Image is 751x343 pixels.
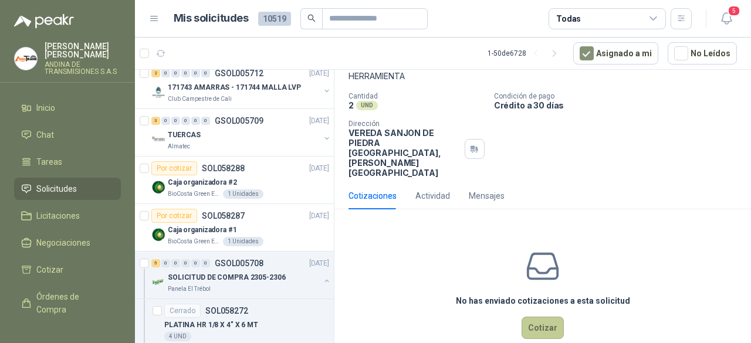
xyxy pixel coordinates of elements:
[174,10,249,27] h1: Mis solicitudes
[151,85,165,99] img: Company Logo
[349,128,460,178] p: VEREDA SANJON DE PIEDRA [GEOGRAPHIC_DATA] , [PERSON_NAME][GEOGRAPHIC_DATA]
[181,259,190,267] div: 0
[14,286,121,321] a: Órdenes de Compra
[215,69,263,77] p: GSOL005712
[349,100,354,110] p: 2
[191,69,200,77] div: 0
[181,69,190,77] div: 0
[728,5,740,16] span: 5
[456,294,630,307] h3: No has enviado cotizaciones a esta solicitud
[151,209,197,223] div: Por cotizar
[36,182,77,195] span: Solicitudes
[668,42,737,64] button: No Leídos
[151,180,165,194] img: Company Logo
[168,94,232,104] p: Club Campestre de Cali
[36,101,55,114] span: Inicio
[171,259,180,267] div: 0
[15,47,37,70] img: Company Logo
[171,117,180,125] div: 0
[14,151,121,173] a: Tareas
[307,14,316,22] span: search
[309,258,329,269] p: [DATE]
[151,256,331,294] a: 5 0 0 0 0 0 GSOL005708[DATE] Company LogoSOLICITUD DE COMPRA 2305-2306Panela El Trébol
[164,304,201,318] div: Cerrado
[168,272,286,283] p: SOLICITUD DE COMPRA 2305-2306
[135,157,334,204] a: Por cotizarSOL058288[DATE] Company LogoCaja organizadora #2BioCosta Green Energy S.A.S1 Unidades
[151,259,160,267] div: 5
[168,82,301,93] p: 171743 AMARRAS - 171744 MALLA LVP
[191,259,200,267] div: 0
[151,161,197,175] div: Por cotizar
[349,70,737,83] p: HERRAMIENTA
[168,237,221,246] p: BioCosta Green Energy S.A.S
[181,117,190,125] div: 0
[573,42,658,64] button: Asignado a mi
[36,236,90,249] span: Negociaciones
[151,66,331,104] a: 2 0 0 0 0 0 GSOL005712[DATE] Company Logo171743 AMARRAS - 171744 MALLA LVPClub Campestre de Cali
[135,204,334,252] a: Por cotizarSOL058287[DATE] Company LogoCaja organizadora #1BioCosta Green Energy S.A.S1 Unidades
[215,117,263,125] p: GSOL005709
[161,69,170,77] div: 0
[14,232,121,254] a: Negociaciones
[36,290,110,316] span: Órdenes de Compra
[494,92,746,100] p: Condición de pago
[309,163,329,174] p: [DATE]
[151,275,165,289] img: Company Logo
[14,14,74,28] img: Logo peakr
[205,307,248,315] p: SOL058272
[168,284,211,294] p: Panela El Trébol
[258,12,291,26] span: 10519
[151,227,165,242] img: Company Logo
[36,209,80,222] span: Licitaciones
[716,8,737,29] button: 5
[191,117,200,125] div: 0
[349,92,485,100] p: Cantidad
[36,155,62,168] span: Tareas
[171,69,180,77] div: 0
[202,212,245,220] p: SOL058287
[168,177,237,188] p: Caja organizadora #2
[151,69,160,77] div: 2
[415,189,450,202] div: Actividad
[215,259,263,267] p: GSOL005708
[168,130,201,141] p: TUERCAS
[349,189,397,202] div: Cotizaciones
[164,332,191,341] div: 4 UND
[494,100,746,110] p: Crédito a 30 días
[349,120,460,128] p: Dirección
[522,317,564,339] button: Cotizar
[45,42,121,59] p: [PERSON_NAME] [PERSON_NAME]
[556,12,581,25] div: Todas
[14,259,121,281] a: Cotizar
[168,225,237,236] p: Caja organizadora #1
[14,97,121,119] a: Inicio
[356,101,378,110] div: UND
[309,116,329,127] p: [DATE]
[161,259,170,267] div: 0
[202,164,245,172] p: SOL058288
[201,69,210,77] div: 0
[168,189,221,199] p: BioCosta Green Energy S.A.S
[14,205,121,227] a: Licitaciones
[168,142,190,151] p: Almatec
[469,189,505,202] div: Mensajes
[14,124,121,146] a: Chat
[36,128,54,141] span: Chat
[223,189,263,199] div: 1 Unidades
[151,117,160,125] div: 3
[309,210,329,222] p: [DATE]
[161,117,170,125] div: 0
[164,320,258,331] p: PLATINA HR 1/8 X 4" X 6 MT
[309,68,329,79] p: [DATE]
[45,61,121,75] p: ANDINA DE TRANSMISIONES S.A.S
[201,259,210,267] div: 0
[151,114,331,151] a: 3 0 0 0 0 0 GSOL005709[DATE] Company LogoTUERCASAlmatec
[201,117,210,125] div: 0
[223,237,263,246] div: 1 Unidades
[488,44,564,63] div: 1 - 50 de 6728
[14,178,121,200] a: Solicitudes
[36,263,63,276] span: Cotizar
[151,133,165,147] img: Company Logo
